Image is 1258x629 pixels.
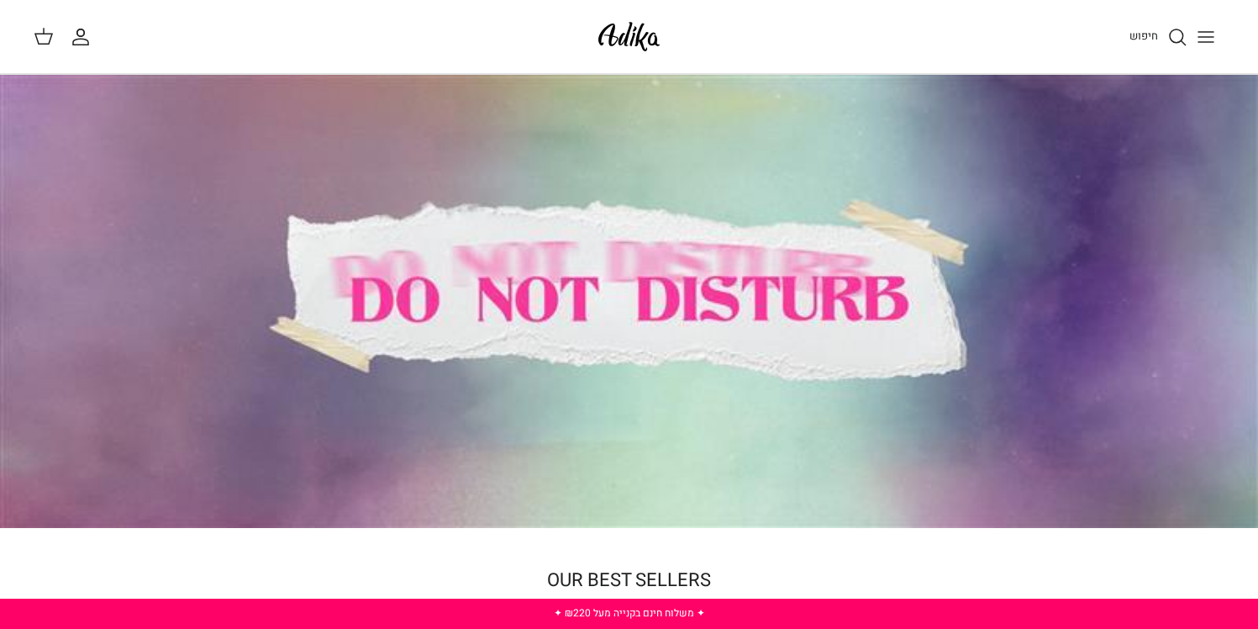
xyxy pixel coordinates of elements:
[547,567,711,594] a: OUR BEST SELLERS
[593,17,665,56] img: Adika IL
[554,605,705,621] a: ✦ משלוח חינם בקנייה מעל ₪220 ✦
[1129,27,1187,47] a: חיפוש
[71,27,97,47] a: החשבון שלי
[1129,28,1158,44] span: חיפוש
[1187,18,1224,55] button: Toggle menu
